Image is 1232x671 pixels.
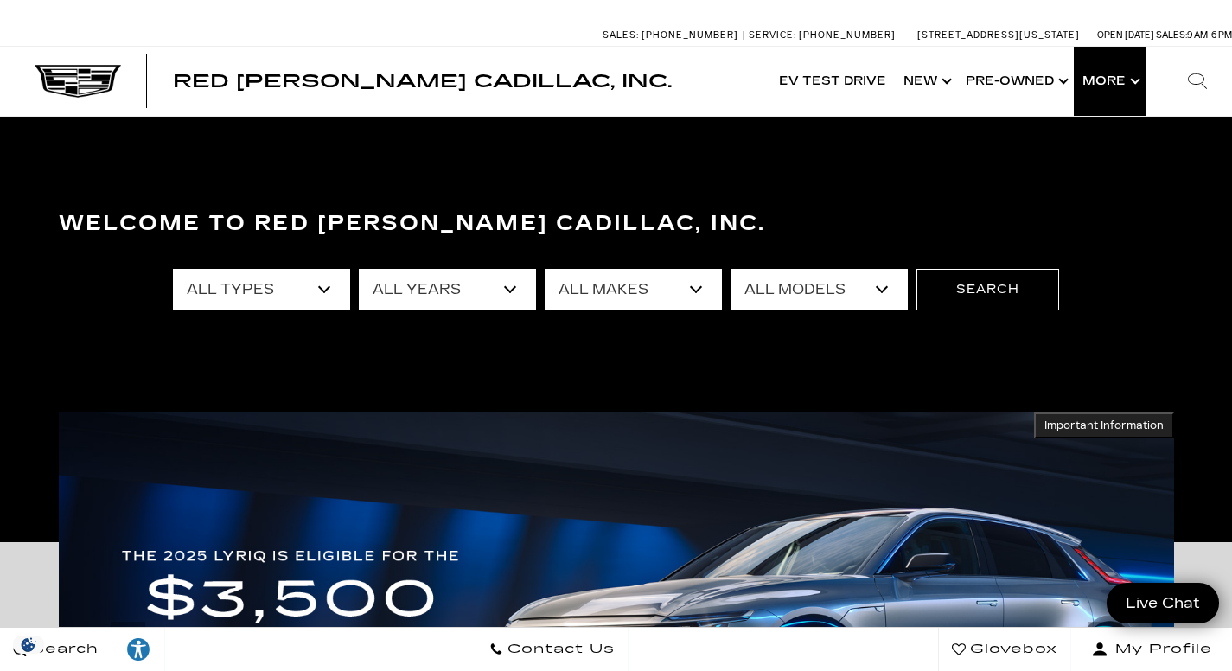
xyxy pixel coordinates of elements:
[603,29,639,41] span: Sales:
[503,637,615,661] span: Contact Us
[1117,593,1209,613] span: Live Chat
[72,283,73,284] a: Accessible Carousel
[1108,637,1212,661] span: My Profile
[59,207,1174,241] h3: Welcome to Red [PERSON_NAME] Cadillac, Inc.
[1074,47,1146,116] button: More
[603,30,743,40] a: Sales: [PHONE_NUMBER]
[895,47,957,116] a: New
[545,269,722,310] select: Filter by make
[173,71,672,92] span: Red [PERSON_NAME] Cadillac, Inc.
[957,47,1074,116] a: Pre-Owned
[476,628,629,671] a: Contact Us
[173,73,672,90] a: Red [PERSON_NAME] Cadillac, Inc.
[938,628,1071,671] a: Glovebox
[9,636,48,654] img: Opt-Out Icon
[770,47,895,116] a: EV Test Drive
[966,637,1057,661] span: Glovebox
[173,269,350,310] select: Filter by type
[749,29,796,41] span: Service:
[359,269,536,310] select: Filter by year
[1044,419,1164,432] span: Important Information
[9,636,48,654] section: Click to Open Cookie Consent Modal
[35,65,121,98] img: Cadillac Dark Logo with Cadillac White Text
[799,29,896,41] span: [PHONE_NUMBER]
[731,269,908,310] select: Filter by model
[1156,29,1187,41] span: Sales:
[1034,412,1174,438] button: Important Information
[112,628,165,671] a: Explore your accessibility options
[1187,29,1232,41] span: 9 AM-6 PM
[743,30,900,40] a: Service: [PHONE_NUMBER]
[1097,29,1154,41] span: Open [DATE]
[1107,583,1219,623] a: Live Chat
[916,269,1059,310] button: Search
[27,637,99,661] span: Search
[112,636,164,662] div: Explore your accessibility options
[642,29,738,41] span: [PHONE_NUMBER]
[1071,628,1232,671] button: Open user profile menu
[917,29,1080,41] a: [STREET_ADDRESS][US_STATE]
